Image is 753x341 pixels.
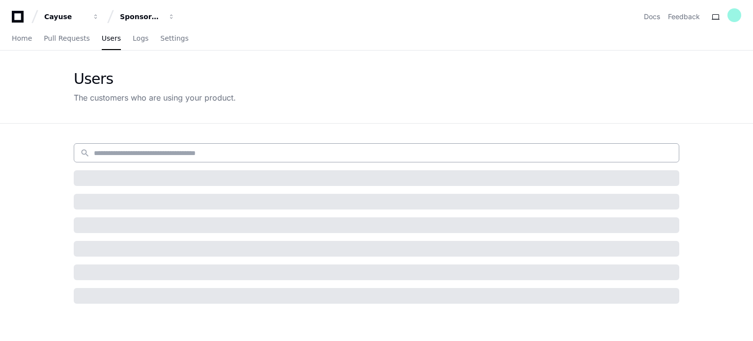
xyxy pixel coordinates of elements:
div: The customers who are using your product. [74,92,236,104]
span: Users [102,35,121,41]
a: Home [12,27,32,50]
mat-icon: search [80,148,90,158]
div: Sponsored Projects (SP4) [120,12,162,22]
span: Pull Requests [44,35,89,41]
div: Cayuse [44,12,87,22]
button: Feedback [668,12,700,22]
span: Logs [133,35,148,41]
a: Logs [133,27,148,50]
a: Pull Requests [44,27,89,50]
a: Settings [160,27,188,50]
a: Users [102,27,121,50]
span: Home [12,35,32,41]
div: Users [74,70,236,88]
a: Docs [644,12,660,22]
button: Sponsored Projects (SP4) [116,8,179,26]
button: Cayuse [40,8,103,26]
span: Settings [160,35,188,41]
